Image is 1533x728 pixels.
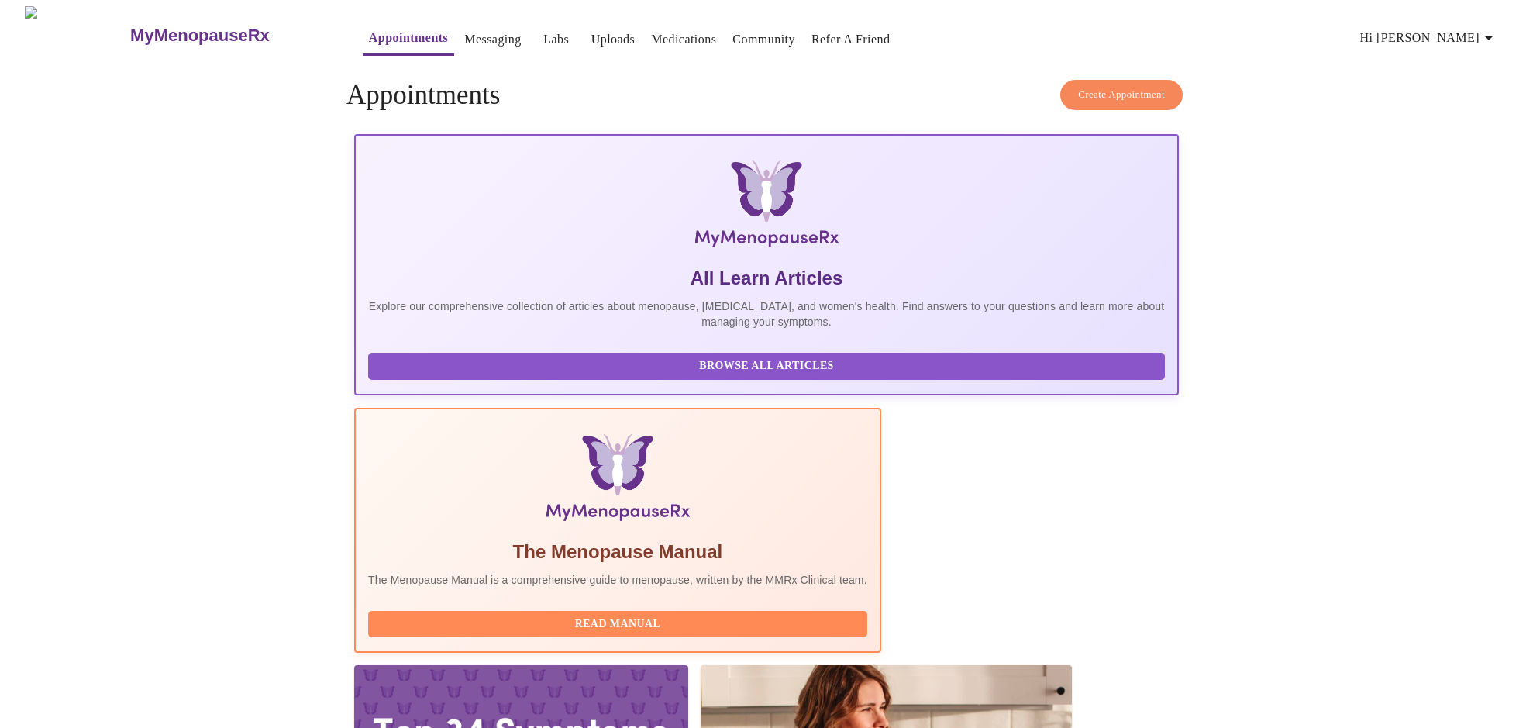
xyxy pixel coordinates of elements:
button: Uploads [585,24,642,55]
p: Explore our comprehensive collection of articles about menopause, [MEDICAL_DATA], and women's hea... [368,298,1165,329]
span: Browse All Articles [384,357,1149,376]
h5: The Menopause Manual [368,540,867,564]
a: Labs [543,29,569,50]
span: Read Manual [384,615,852,634]
button: Create Appointment [1060,80,1183,110]
button: Community [726,24,801,55]
button: Messaging [458,24,527,55]
a: Medications [651,29,716,50]
p: The Menopause Manual is a comprehensive guide to menopause, written by the MMRx Clinical team. [368,572,867,588]
button: Labs [532,24,581,55]
button: Hi [PERSON_NAME] [1354,22,1504,53]
a: Browse All Articles [368,358,1169,371]
button: Read Manual [368,611,867,638]
h5: All Learn Articles [368,266,1165,291]
span: Create Appointment [1078,86,1165,104]
button: Appointments [363,22,454,56]
h4: Appointments [346,80,1187,111]
a: Messaging [464,29,521,50]
span: Hi [PERSON_NAME] [1360,27,1498,49]
a: MyMenopauseRx [129,9,332,63]
a: Community [732,29,795,50]
button: Browse All Articles [368,353,1165,380]
button: Medications [645,24,722,55]
img: MyMenopauseRx Logo [25,6,129,64]
a: Refer a Friend [811,29,891,50]
button: Refer a Friend [805,24,897,55]
a: Appointments [369,27,448,49]
a: Uploads [591,29,636,50]
h3: MyMenopauseRx [130,26,270,46]
img: Menopause Manual [447,434,787,527]
a: Read Manual [368,616,871,630]
img: MyMenopauseRx Logo [492,160,1041,254]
